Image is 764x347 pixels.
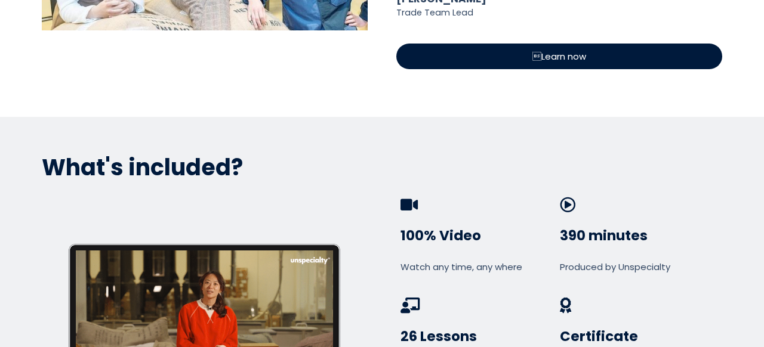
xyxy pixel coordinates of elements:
sup: Trade Team Lead [396,7,473,18]
h3: 26 Lessons [401,328,555,346]
span: Learn now [532,49,586,63]
p: What's included? [42,153,722,182]
div: Produced by Unspecialty [560,260,714,274]
div: Watch any time, any where [401,260,555,274]
h3: Certificate [560,328,714,346]
h3: 100% Video [401,227,555,245]
h3: 390 minutes [560,227,714,245]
